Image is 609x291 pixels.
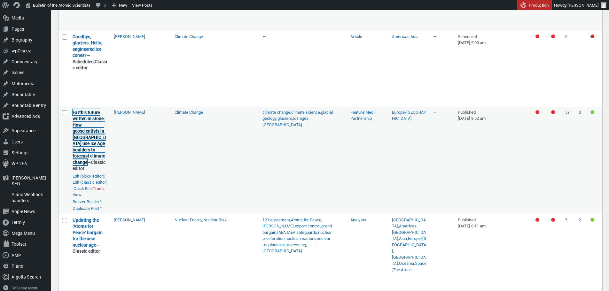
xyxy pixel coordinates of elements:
[392,109,426,121] a: Europe/[GEOGRAPHIC_DATA]
[262,34,266,39] span: —
[567,2,599,8] span: [PERSON_NAME]
[73,109,106,165] a: “Earth’s future written in stone: How geoscientists in Ireland use Ice Age boulders to forecast c...
[262,109,333,121] a: glacial geology
[562,31,575,107] td: 0
[262,223,294,229] a: [PERSON_NAME]
[392,217,426,229] a: [GEOGRAPHIC_DATA]
[562,214,575,290] td: 5
[455,214,531,290] td: Published [DATE] 8:11 am
[392,235,426,254] a: Europe/[GEOGRAPHIC_DATA]
[262,122,302,127] a: [GEOGRAPHIC_DATA]
[73,159,105,172] span: Classic editor
[399,223,417,229] a: Americas
[73,198,101,205] a: Beaver Builder•
[350,217,366,223] a: Analysis
[551,110,555,114] div: Needs improvement
[114,109,145,115] a: [PERSON_NAME]
[93,186,105,191] span: |
[291,217,321,223] a: Atoms for Peace
[74,186,92,191] button: Quick edit “Earth’s future written in stone: How geoscientists in Ireland use Ice Age boulders to...
[277,115,292,121] a: glaciers
[73,34,107,71] strong: —
[392,34,410,39] a: Americas
[73,173,104,180] a: Edit “Earth’s future written in stone: How geoscientists in Ireland use Ice Age boulders to forec...
[392,229,426,241] a: [GEOGRAPHIC_DATA]
[262,235,331,248] a: nuclear regulation
[99,197,101,205] span: •
[350,109,376,121] a: Medill Partnership
[262,217,290,223] a: 123 agreement
[262,109,290,115] a: climate change
[350,34,362,39] a: Article
[73,173,105,179] span: |
[393,267,412,272] a: The Arctic
[114,217,145,223] a: [PERSON_NAME]
[259,214,347,290] td: , , , , , , , , , , ,
[575,107,589,214] td: 0
[399,260,414,266] a: Oceania
[399,235,407,241] a: Asia
[262,229,332,241] a: nuclear proliferation
[350,109,364,115] a: Feature
[93,186,104,192] a: Move “Earth’s future written in stone: How geoscientists in Ireland use Ice Age boulders to forec...
[590,110,594,114] div: Good
[575,214,589,290] td: 2
[171,214,259,290] td: ,
[73,179,107,186] a: Edit “Earth’s future written in stone: How geoscientists in Ireland use Ice Age boulders to forec...
[73,217,107,254] strong: —
[73,58,95,65] span: Scheduled,
[73,217,103,248] a: “Updating the ‘Atoms for Peace’ bargain for the new nuclear age” (Edit)
[73,205,99,212] a: Duplicate Post
[74,186,93,191] span: |
[277,229,286,235] a: IAEA
[535,34,539,38] div: Focus keyphrase not set
[73,34,102,58] a: “Goodbye, glaciers. Hello, engineered ice cones?” (Edit)
[415,260,426,266] a: Space
[114,34,145,39] a: [PERSON_NAME]
[562,107,575,214] td: 57
[291,109,320,115] a: climate science
[262,248,302,254] a: [GEOGRAPHIC_DATA]
[73,192,82,197] span: |
[535,218,539,222] div: Focus keyphrase not set
[455,107,531,214] td: Published [DATE] 8:52 am
[295,223,320,229] a: export control
[73,199,102,204] span: |
[389,214,430,290] td: , , , , , , , ,
[73,179,107,191] span: |
[551,34,555,38] div: Needs improvement
[590,218,594,222] div: Good
[100,204,102,211] span: •
[389,31,430,107] td: ,
[433,34,437,39] span: —
[455,31,531,107] td: Scheduled [DATE] 5:00 am
[73,58,107,71] span: Classic editor
[175,109,203,115] a: Climate Change
[347,107,388,214] td: ,
[73,248,100,254] span: Classic editor
[175,217,202,223] a: Nuclear Energy
[259,107,347,214] td: , , , , ,
[203,217,227,223] a: Nuclear Risk
[551,218,555,222] div: Needs improvement
[175,34,203,39] a: Climate Change
[433,109,437,115] span: —
[293,115,308,121] a: ice ages
[285,235,316,241] a: nuclear reactors
[433,217,437,223] span: —
[590,34,594,38] div: Needs improvement
[262,223,332,235] a: grand bargain
[392,254,426,266] a: [GEOGRAPHIC_DATA]
[73,192,82,198] a: View “Earth’s future written in stone: How geoscientists in Ireland use Ice Age boulders to forec...
[287,229,317,235] a: IAEA safeguards
[282,242,306,248] a: reprocessing
[73,109,107,172] strong: —
[535,110,539,114] div: Focus keyphrase not set
[410,34,418,39] a: Asia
